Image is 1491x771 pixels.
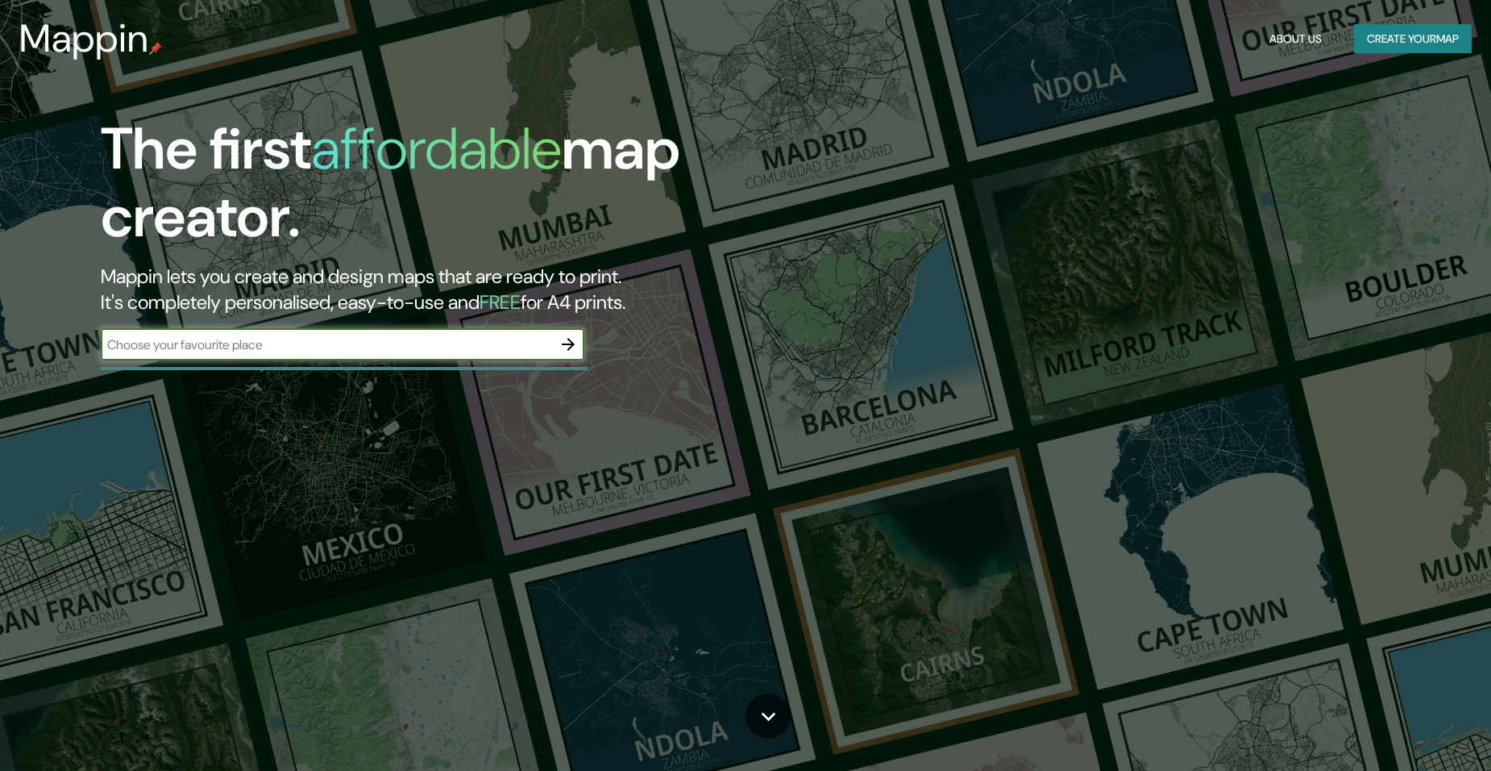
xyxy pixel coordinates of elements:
h1: The first map creator. [101,115,846,264]
button: About Us [1263,24,1328,54]
h5: FREE [480,290,521,315]
h3: Mappin [19,16,149,61]
button: Create yourmap [1354,24,1472,54]
input: Choose your favourite place [101,335,552,354]
h2: Mappin lets you create and design maps that are ready to print. It's completely personalised, eas... [101,264,846,315]
img: mappin-pin [149,42,162,55]
h1: affordable [311,111,562,186]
